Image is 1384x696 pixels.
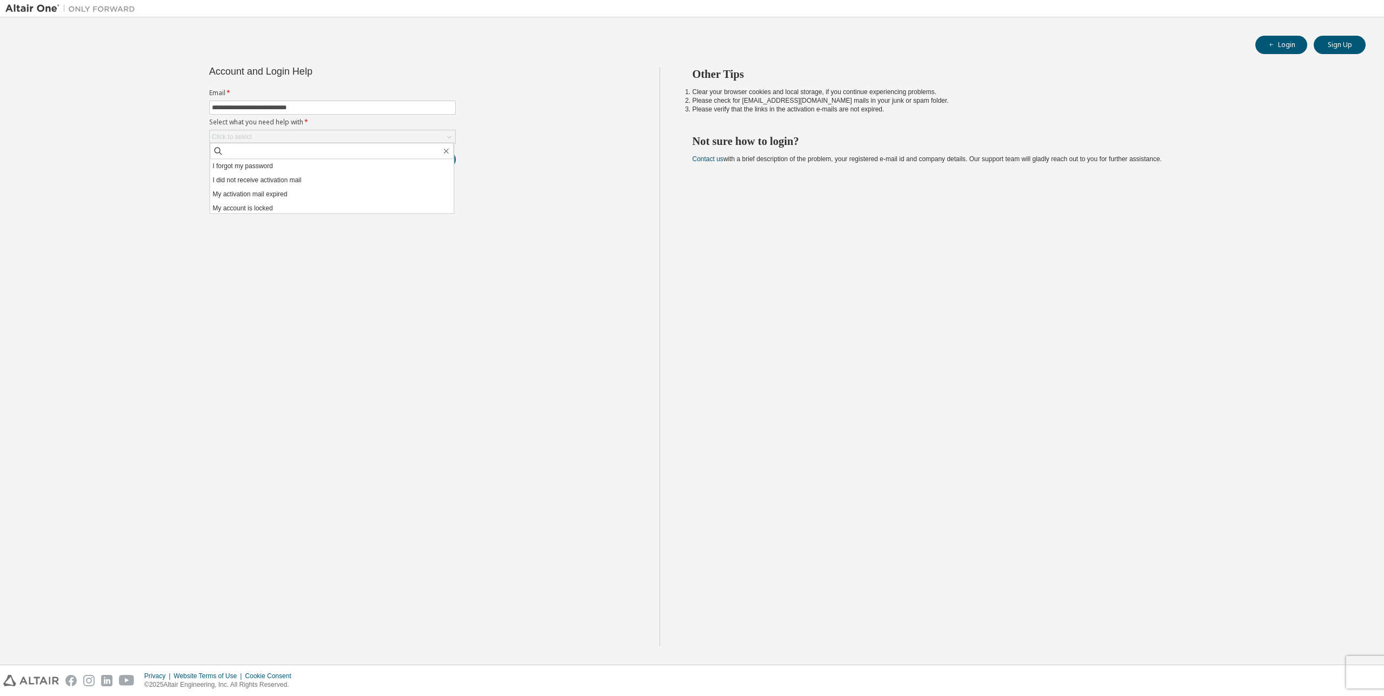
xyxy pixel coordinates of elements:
button: Sign Up [1314,36,1366,54]
div: Account and Login Help [209,67,407,76]
h2: Other Tips [693,67,1347,81]
img: linkedin.svg [101,675,112,686]
a: Contact us [693,155,723,163]
div: Click to select [212,132,252,141]
p: © 2025 Altair Engineering, Inc. All Rights Reserved. [144,680,298,690]
img: instagram.svg [83,675,95,686]
div: Privacy [144,672,174,680]
div: Click to select [210,130,455,143]
button: Login [1255,36,1307,54]
li: I forgot my password [210,159,454,173]
img: altair_logo.svg [3,675,59,686]
li: Please verify that the links in the activation e-mails are not expired. [693,105,1347,114]
h2: Not sure how to login? [693,134,1347,148]
img: facebook.svg [65,675,77,686]
li: Please check for [EMAIL_ADDRESS][DOMAIN_NAME] mails in your junk or spam folder. [693,96,1347,105]
span: with a brief description of the problem, your registered e-mail id and company details. Our suppo... [693,155,1162,163]
img: youtube.svg [119,675,135,686]
div: Cookie Consent [245,672,297,680]
li: Clear your browser cookies and local storage, if you continue experiencing problems. [693,88,1347,96]
label: Select what you need help with [209,118,456,127]
label: Email [209,89,456,97]
div: Website Terms of Use [174,672,245,680]
img: Altair One [5,3,141,14]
